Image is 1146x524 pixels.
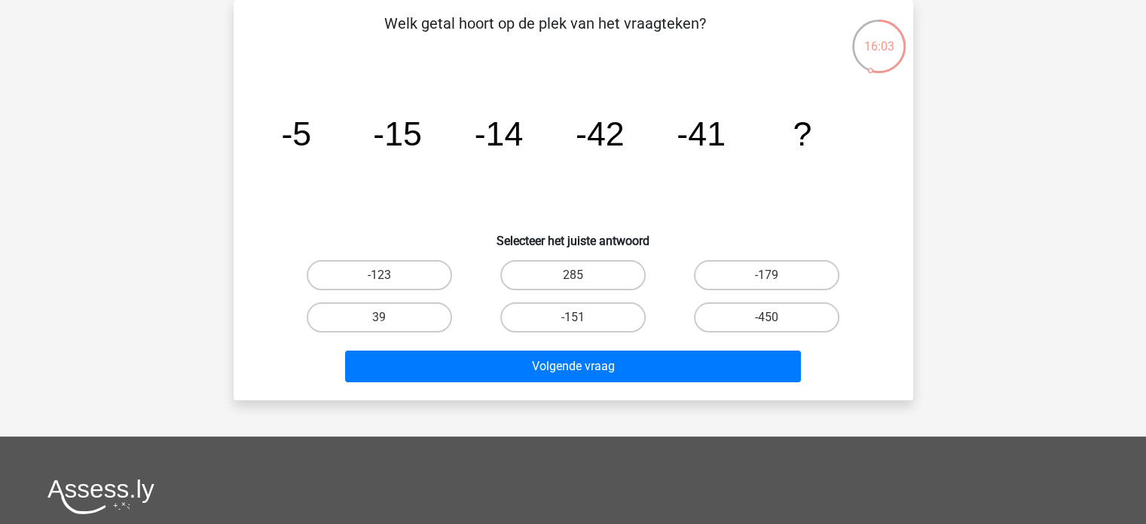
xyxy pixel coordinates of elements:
[694,260,839,290] label: -179
[793,115,811,152] tspan: ?
[258,222,889,248] h6: Selecteer het juiste antwoord
[258,12,833,57] p: Welk getal hoort op de plek van het vraagteken?
[694,302,839,332] label: -450
[281,115,311,152] tspan: -5
[575,115,624,152] tspan: -42
[373,115,422,152] tspan: -15
[500,302,646,332] label: -151
[677,115,726,152] tspan: -41
[500,260,646,290] label: 285
[851,18,907,56] div: 16:03
[47,479,154,514] img: Assessly logo
[474,115,523,152] tspan: -14
[307,260,452,290] label: -123
[307,302,452,332] label: 39
[345,351,801,382] button: Volgende vraag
